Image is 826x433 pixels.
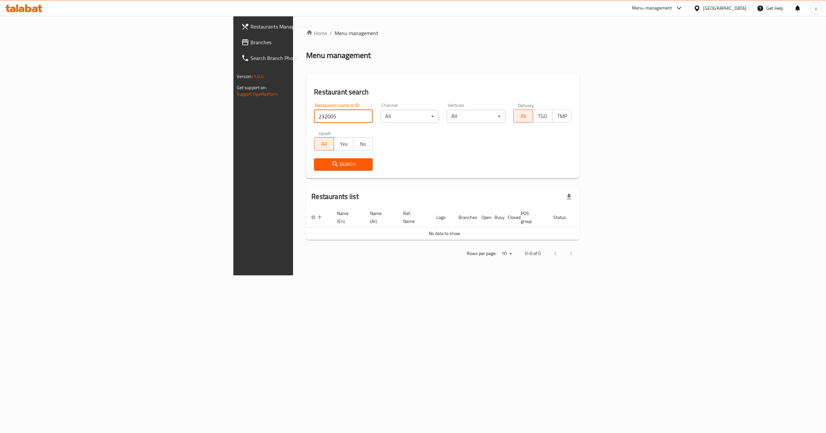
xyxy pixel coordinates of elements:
button: No [353,137,373,150]
span: TGO [536,111,550,121]
div: [GEOGRAPHIC_DATA] [703,5,746,12]
label: Delivery [518,103,534,108]
span: ID [311,213,324,221]
button: TGO [533,109,552,123]
button: Yes [334,137,353,150]
span: Get support on: [237,83,267,92]
th: Open [476,207,489,227]
button: All [513,109,533,123]
div: Rows per page: [499,249,515,259]
button: Search [314,158,373,170]
span: Ref. Name [403,209,423,225]
span: Name (En) [337,209,357,225]
nav: breadcrumb [306,29,580,37]
h2: Restaurants list [311,192,358,202]
input: Search for restaurant name or ID.. [314,110,373,123]
div: All [381,110,439,123]
th: Logo [431,207,453,227]
th: Busy [489,207,502,227]
span: All [516,111,530,121]
div: Menu-management [632,4,672,12]
span: Search [319,160,367,168]
label: Upsell [319,131,331,135]
span: TMP [555,111,569,121]
div: All [447,110,505,123]
span: All [317,139,331,149]
p: 0-0 of 0 [525,249,541,258]
button: TMP [552,109,572,123]
span: POS group [521,209,540,225]
span: No [356,139,370,149]
th: Closed [502,207,516,227]
p: Rows per page: [467,249,496,258]
span: No data to show [429,229,460,238]
div: Export file [561,189,577,205]
span: Status [553,213,575,221]
span: Yes [337,139,351,149]
th: Branches [453,207,476,227]
span: Branches [250,38,366,46]
a: Search Branch Phone [236,50,371,66]
a: Branches [236,34,371,50]
span: y [815,5,817,12]
a: Restaurants Management [236,19,371,34]
span: Search Branch Phone [250,54,366,62]
span: 1.0.0 [254,72,264,81]
span: Restaurants Management [250,23,366,30]
table: enhanced table [306,207,605,240]
button: All [314,137,334,150]
a: Support.OpsPlatform [237,90,278,98]
span: Name (Ar) [370,209,390,225]
h2: Restaurant search [314,87,572,97]
span: Version: [237,72,253,81]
